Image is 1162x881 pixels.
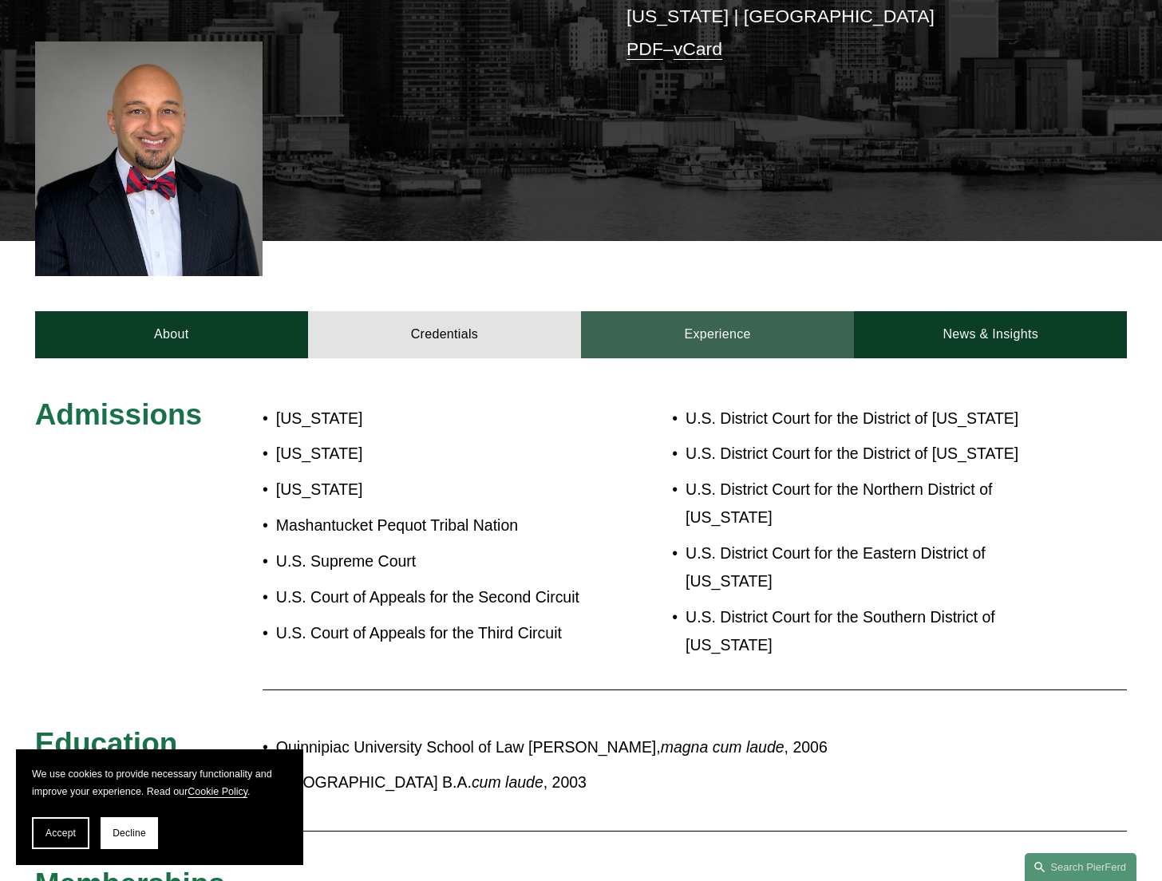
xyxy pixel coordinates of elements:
[276,512,581,539] p: Mashantucket Pequot Tribal Nation
[581,311,854,358] a: Experience
[113,828,146,839] span: Decline
[35,398,202,431] span: Admissions
[32,817,89,849] button: Accept
[16,749,303,865] section: Cookie banner
[32,765,287,801] p: We use cookies to provide necessary functionality and improve your experience. Read our .
[276,583,581,611] p: U.S. Court of Appeals for the Second Circuit
[276,405,581,433] p: [US_STATE]
[276,768,990,796] p: [GEOGRAPHIC_DATA] B.A. , 2003
[1025,853,1136,881] a: Search this site
[686,476,1036,531] p: U.S. District Court for the Northern District of [US_STATE]
[276,619,581,647] p: U.S. Court of Appeals for the Third Circuit
[854,311,1127,358] a: News & Insights
[45,828,76,839] span: Accept
[308,311,581,358] a: Credentials
[276,440,581,468] p: [US_STATE]
[101,817,158,849] button: Decline
[472,773,543,791] em: cum laude
[686,539,1036,595] p: U.S. District Court for the Eastern District of [US_STATE]
[686,603,1036,659] p: U.S. District Court for the Southern District of [US_STATE]
[626,38,663,59] a: PDF
[276,476,581,504] p: [US_STATE]
[35,311,308,358] a: About
[276,547,581,575] p: U.S. Supreme Court
[188,786,247,797] a: Cookie Policy
[686,405,1036,433] p: U.S. District Court for the District of [US_STATE]
[276,733,990,761] p: Quinnipiac University School of Law [PERSON_NAME], , 2006
[661,738,785,756] em: magna cum laude
[686,440,1036,468] p: U.S. District Court for the District of [US_STATE]
[674,38,722,59] a: vCard
[35,727,178,760] span: Education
